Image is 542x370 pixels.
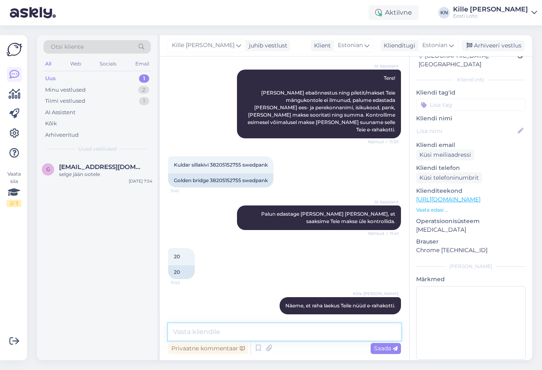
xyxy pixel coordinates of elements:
[368,199,399,205] span: AI Assistent
[59,171,153,178] div: selge jään ootele
[416,196,481,203] a: [URL][DOMAIN_NAME]
[171,280,201,286] span: 11:42
[368,139,399,145] span: Nähtud ✓ 11:35
[462,40,525,51] div: Arhiveeri vestlus
[380,41,415,50] div: Klienditugi
[46,166,50,172] span: g
[7,200,21,207] div: 2 / 3
[311,41,331,50] div: Klient
[416,187,526,195] p: Klienditeekond
[59,163,144,171] span: getter.sade@mail.ee
[51,43,84,51] span: Otsi kliente
[138,86,149,94] div: 2
[416,217,526,226] p: Operatsioonisüsteem
[168,343,248,354] div: Privaatne kommentaar
[134,59,151,69] div: Email
[416,206,526,214] p: Vaata edasi ...
[416,141,526,149] p: Kliendi email
[45,108,75,117] div: AI Assistent
[139,97,149,105] div: 1
[416,275,526,284] p: Märkmed
[7,42,22,57] img: Askly Logo
[416,263,526,270] div: [PERSON_NAME]
[416,99,526,111] input: Lisa tag
[453,6,528,13] div: Kille [PERSON_NAME]
[416,172,482,183] div: Küsi telefoninumbrit
[422,41,447,50] span: Estonian
[368,230,399,237] span: Nähtud ✓ 11:41
[338,41,363,50] span: Estonian
[45,74,56,83] div: Uus
[416,226,526,234] p: [MEDICAL_DATA]
[246,41,287,50] div: juhib vestlust
[139,74,149,83] div: 1
[168,174,273,187] div: Golden bridge 38205152755 swedpank
[453,6,537,19] a: Kille [PERSON_NAME]Eesti Loto
[45,86,86,94] div: Minu vestlused
[374,345,398,352] span: Saada
[416,88,526,97] p: Kliendi tag'id
[172,41,235,50] span: Kille [PERSON_NAME]
[98,59,118,69] div: Socials
[416,237,526,246] p: Brauser
[261,211,396,224] span: Palun edastage [PERSON_NAME] [PERSON_NAME], et saaksime Teie makse üle kontrollida.
[416,76,526,83] div: Kliendi info
[78,145,116,153] span: Uued vestlused
[174,253,180,259] span: 20
[419,52,517,69] div: [GEOGRAPHIC_DATA], [GEOGRAPHIC_DATA]
[7,170,21,207] div: Vaata siia
[129,178,153,184] div: [DATE] 7:54
[45,97,85,105] div: Tiimi vestlused
[168,265,195,279] div: 20
[368,63,399,69] span: AI Assistent
[369,5,419,20] div: Aktiivne
[416,149,474,160] div: Küsi meiliaadressi
[43,59,53,69] div: All
[45,131,79,139] div: Arhiveeritud
[171,188,201,194] span: 11:41
[368,315,399,321] span: 11:50
[45,120,57,128] div: Kõik
[416,114,526,123] p: Kliendi nimi
[68,59,83,69] div: Web
[438,7,450,18] div: KN
[453,13,528,19] div: Eesti Loto
[285,302,395,309] span: Näeme, et raha laekus Teile nüüd e-rahakotti.
[416,246,526,255] p: Chrome [TECHNICAL_ID]
[416,164,526,172] p: Kliendi telefon
[417,126,516,135] input: Lisa nimi
[174,162,268,168] span: Kuldar sillakivi 38205152755 swedpank
[353,291,399,297] span: Kille [PERSON_NAME]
